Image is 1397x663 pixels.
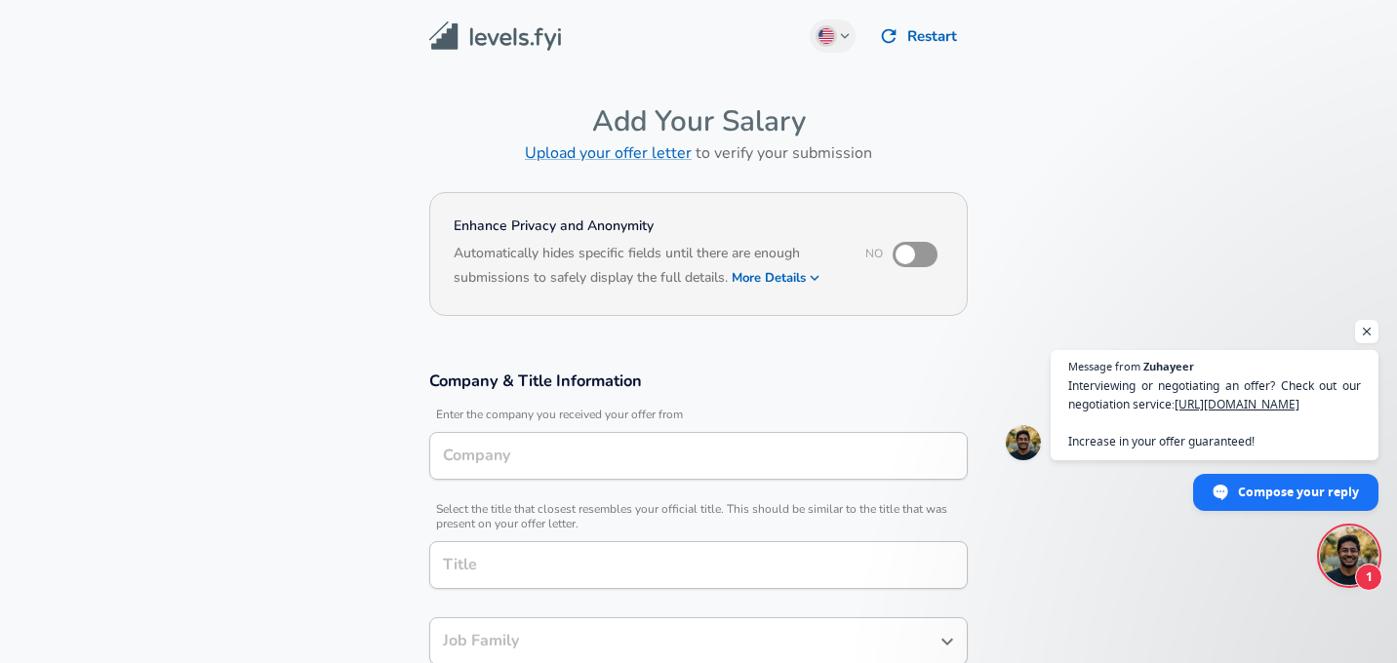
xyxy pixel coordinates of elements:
span: Zuhayeer [1143,361,1194,371]
span: 1 [1355,564,1382,591]
span: Enter the company you received your offer from [429,408,968,422]
button: More Details [732,264,821,292]
h3: Company & Title Information [429,370,968,392]
span: Message from [1068,361,1140,371]
span: Compose your reply [1238,475,1359,509]
img: English (US) [818,28,834,44]
img: Levels.fyi [429,21,561,52]
input: Software Engineer [438,550,959,580]
input: Google [438,441,959,471]
span: No [865,246,883,261]
a: Upload your offer letter [525,142,692,164]
div: Open chat [1320,526,1378,585]
span: Interviewing or negotiating an offer? Check out our negotiation service: Increase in your offer g... [1068,376,1361,450]
h4: Enhance Privacy and Anonymity [454,216,839,236]
h6: to verify your submission [429,139,968,167]
input: Software Engineer [438,626,930,656]
button: Restart [871,16,968,57]
button: English (US) [810,19,857,53]
button: Open [934,628,961,655]
span: Select the title that closest resembles your official title. This should be similar to the title ... [429,502,968,531]
h4: Add Your Salary [429,103,968,139]
h6: Automatically hides specific fields until there are enough submissions to safely display the full... [454,243,839,292]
